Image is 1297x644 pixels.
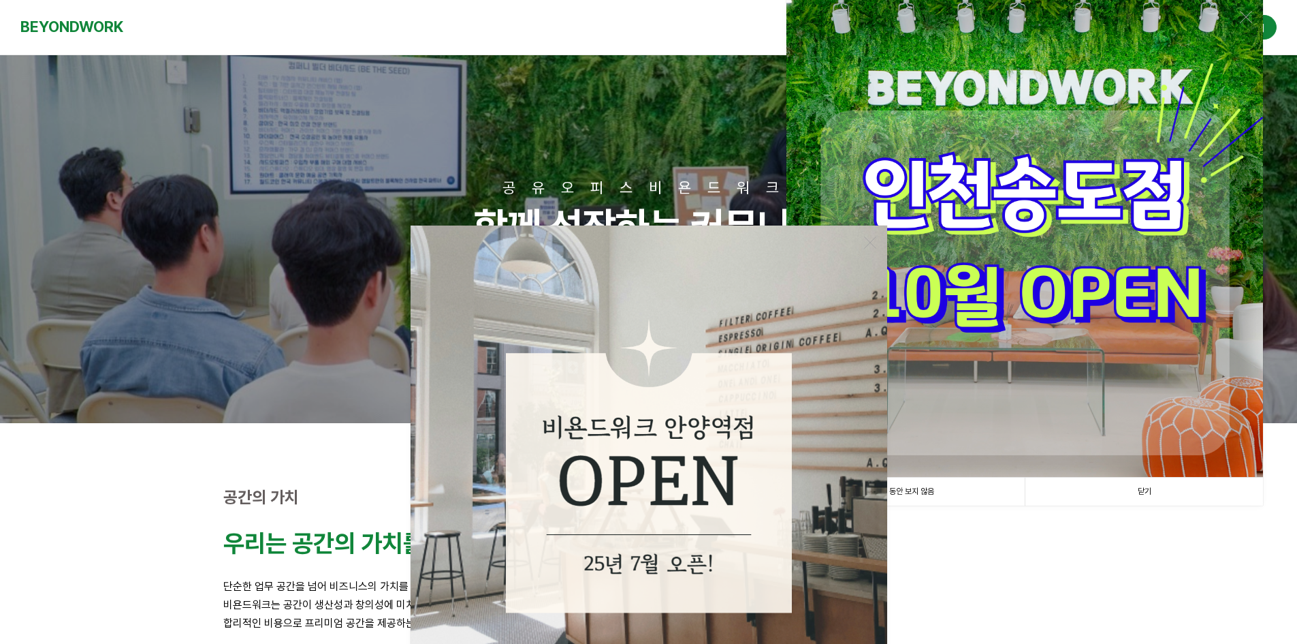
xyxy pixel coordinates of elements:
[223,487,299,507] strong: 공간의 가치
[223,577,1074,596] p: 단순한 업무 공간을 넘어 비즈니스의 가치를 높이는 영감의 공간을 만듭니다.
[223,529,520,558] strong: 우리는 공간의 가치를 높입니다.
[223,596,1074,614] p: 비욘드워크는 공간이 생산성과 창의성에 미치는 영향을 잘 알고 있습니다.
[786,478,1025,506] a: 1일 동안 보지 않음
[20,14,123,40] a: BEYONDWORK
[1025,478,1263,506] a: 닫기
[223,614,1074,632] p: 합리적인 비용으로 프리미엄 공간을 제공하는 것이 비욘드워크의 철학입니다.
